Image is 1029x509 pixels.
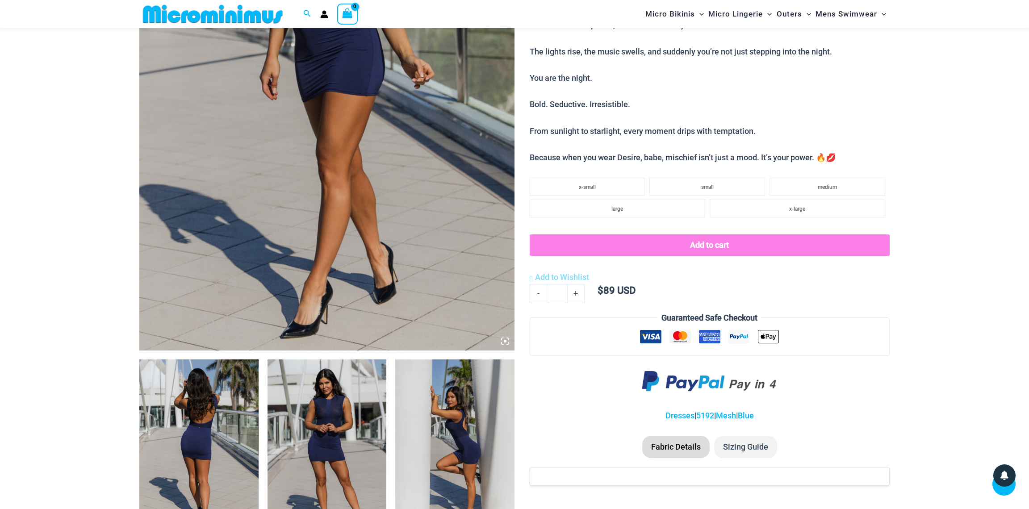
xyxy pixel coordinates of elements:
a: 5192 [696,411,714,420]
a: Add to Wishlist [530,271,589,284]
p: | | | [530,409,890,422]
a: Micro LingerieMenu ToggleMenu Toggle [706,3,774,25]
img: MM SHOP LOGO FLAT [139,4,286,24]
a: OutersMenu ToggleMenu Toggle [774,3,813,25]
span: Outers [777,3,802,25]
li: x-large [710,200,885,217]
li: Sizing Guide [714,436,777,458]
a: - [530,284,547,303]
a: Mesh [716,411,736,420]
span: Menu Toggle [763,3,772,25]
li: x-small [530,178,645,196]
a: Dresses [665,411,694,420]
span: Menu Toggle [877,3,886,25]
span: Micro Lingerie [708,3,763,25]
span: Micro Bikinis [645,3,695,25]
span: small [701,184,714,190]
nav: Site Navigation [642,1,890,27]
a: Blue [738,411,754,420]
input: Product quantity [547,284,568,303]
a: Micro BikinisMenu ToggleMenu Toggle [643,3,706,25]
a: Search icon link [303,8,311,20]
li: small [649,178,765,196]
span: large [611,206,623,212]
li: medium [770,178,885,196]
a: Mens SwimwearMenu ToggleMenu Toggle [813,3,888,25]
legend: Guaranteed Safe Checkout [658,311,761,325]
a: View Shopping Cart, empty [337,4,358,24]
a: Account icon link [320,10,328,18]
span: x-large [789,206,805,212]
span: medium [818,184,837,190]
button: Add to cart [530,234,890,256]
a: + [568,284,585,303]
span: Menu Toggle [802,3,811,25]
li: large [530,200,705,217]
span: Add to Wishlist [535,272,589,282]
span: Menu Toggle [695,3,704,25]
li: Fabric Details [642,436,710,458]
span: $ [598,285,603,296]
bdi: 89 USD [598,285,636,296]
span: x-small [579,184,596,190]
span: Mens Swimwear [816,3,877,25]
